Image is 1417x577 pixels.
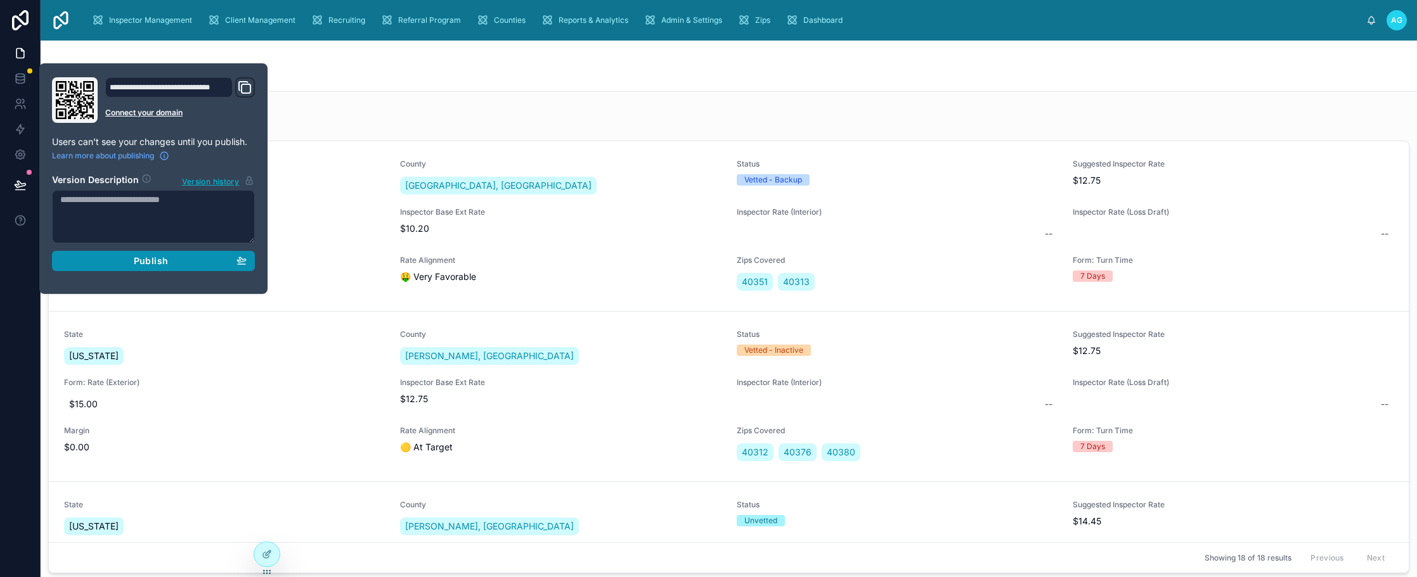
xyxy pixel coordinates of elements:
span: Suggested Inspector Rate [1073,159,1394,169]
span: Recruiting [328,15,365,25]
a: Learn more about publishing [52,151,169,161]
span: State [64,329,385,339]
div: 7 Days [1080,441,1105,452]
span: $0.00 [64,441,385,453]
button: Publish [52,251,255,271]
span: Inspector Management [109,15,192,25]
div: -- [1381,227,1388,240]
span: Suggested Inspector Rate [1073,500,1394,510]
span: Counties [494,15,526,25]
h2: Version Description [52,174,139,187]
span: Referral Program [398,15,461,25]
span: AG [1391,15,1402,25]
a: Admin & Settings [640,9,731,32]
div: Unvetted [744,515,777,526]
span: 40351 [742,276,768,288]
span: 40312 [742,446,768,459]
div: Vetted - Backup [744,174,802,186]
a: Referral Program [377,9,470,32]
span: Admin & Settings [661,15,722,25]
span: Rate Alignment [400,255,721,265]
a: 40380 [822,443,860,461]
a: Counties [472,9,534,32]
span: Status [737,159,1058,169]
div: -- [1045,398,1052,410]
span: Inspector Base Ext Rate [400,207,721,217]
img: App logo [51,10,71,30]
div: Domain and Custom Link [105,77,255,123]
div: Vetted - Inactive [744,345,803,356]
span: Version history [182,174,239,187]
a: 40351 [737,273,773,291]
span: Suggested Inspector Rate [1073,329,1394,339]
a: [PERSON_NAME], [GEOGRAPHIC_DATA] [400,517,579,535]
span: Showing 18 of 18 results [1205,553,1291,563]
div: 7 Days [1080,270,1105,282]
span: $14.45 [1073,515,1394,528]
div: -- [1045,227,1052,240]
span: Status [737,500,1058,510]
a: State[US_STATE]County[PERSON_NAME], [GEOGRAPHIC_DATA]StatusVetted - InactiveSuggested Inspector R... [49,311,1409,481]
span: [PERSON_NAME], [GEOGRAPHIC_DATA] [405,520,574,533]
span: Zips Covered [737,255,1058,265]
span: Inspector Base Ext Rate [400,377,721,388]
span: $15.00 [69,398,380,410]
a: Recruiting [307,9,374,32]
a: Inspector Management [87,9,201,32]
a: 40376 [779,443,817,461]
span: 🟡 At Target [400,441,721,453]
a: Zips [734,9,779,32]
span: 40376 [784,446,812,459]
span: Form: Rate (Exterior) [64,377,385,388]
button: Version history [181,174,255,187]
span: Inspector Rate (Loss Draft) [1073,377,1394,388]
div: -- [1381,398,1388,410]
span: $10.20 [400,222,721,235]
a: 40313 [778,273,815,291]
span: Dashboard [803,15,843,25]
span: [GEOGRAPHIC_DATA], [GEOGRAPHIC_DATA] [405,179,592,192]
span: Form: Turn Time [1073,426,1394,436]
span: Status [737,329,1058,339]
span: Rate Alignment [400,426,721,436]
span: County [400,329,721,339]
span: $12.75 [1073,174,1394,187]
span: Inspector Rate (Interior) [737,207,1058,217]
a: Connect your domain [105,108,255,118]
span: [PERSON_NAME], [GEOGRAPHIC_DATA] [405,350,574,362]
span: [US_STATE] [69,520,119,533]
span: Reports & Analytics [559,15,628,25]
a: State[US_STATE]County[GEOGRAPHIC_DATA], [GEOGRAPHIC_DATA]StatusVetted - BackupSuggested Inspector... [49,141,1409,311]
p: Users can't see your changes until you publish. [52,136,255,148]
span: Inspector Rate (Interior) [737,377,1058,388]
a: [GEOGRAPHIC_DATA], [GEOGRAPHIC_DATA] [400,177,597,194]
span: [US_STATE] [69,350,119,362]
span: Learn more about publishing [52,151,154,161]
span: Margin [64,426,385,436]
span: Form: Turn Time [1073,255,1394,265]
span: Zips Covered [737,426,1058,436]
a: 40312 [737,443,773,461]
span: County [400,500,721,510]
span: $12.75 [1073,345,1394,357]
span: $12.75 [400,393,721,405]
span: 🤑 Very Favorable [400,270,721,283]
div: scrollable content [81,6,1366,34]
span: 40380 [827,446,855,459]
span: Client Management [225,15,295,25]
span: Zips [755,15,770,25]
span: County [400,159,721,169]
span: State [64,500,385,510]
span: 40313 [783,276,810,288]
span: Publish [134,255,168,267]
a: Dashboard [782,9,851,32]
a: Reports & Analytics [537,9,637,32]
span: Inspector Rate (Loss Draft) [1073,207,1394,217]
a: Client Management [204,9,304,32]
a: [PERSON_NAME], [GEOGRAPHIC_DATA] [400,347,579,365]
